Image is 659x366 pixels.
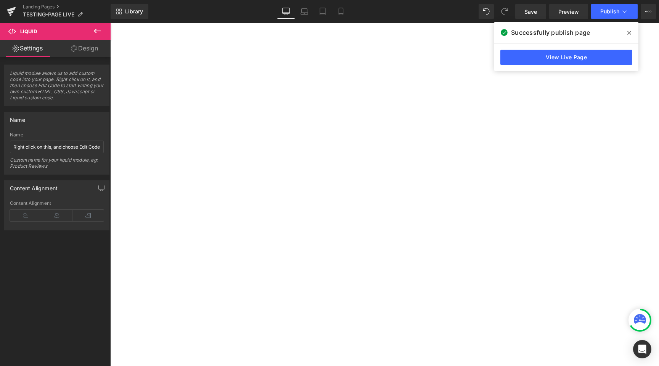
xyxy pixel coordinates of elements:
[10,70,104,106] span: Liquid module allows us to add custom code into your page. Right click on it, and then choose Edi...
[313,4,332,19] a: Tablet
[332,4,350,19] a: Mobile
[10,201,104,206] div: Content Alignment
[500,50,632,65] a: View Live Page
[524,8,537,16] span: Save
[23,4,111,10] a: Landing Pages
[57,40,112,57] a: Design
[10,181,58,191] div: Content Alignment
[10,157,104,174] div: Custom name for your liquid module, eg: Product Reviews
[641,4,656,19] button: More
[10,112,25,123] div: Name
[511,28,590,37] span: Successfully publish page
[497,4,512,19] button: Redo
[633,340,651,358] div: Open Intercom Messenger
[295,4,313,19] a: Laptop
[591,4,638,19] button: Publish
[20,28,37,34] span: Liquid
[23,11,74,18] span: TESTING-PAGE LIVE
[125,8,143,15] span: Library
[600,8,619,15] span: Publish
[479,4,494,19] button: Undo
[277,4,295,19] a: Desktop
[558,8,579,16] span: Preview
[549,4,588,19] a: Preview
[10,132,104,138] div: Name
[111,4,148,19] a: New Library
